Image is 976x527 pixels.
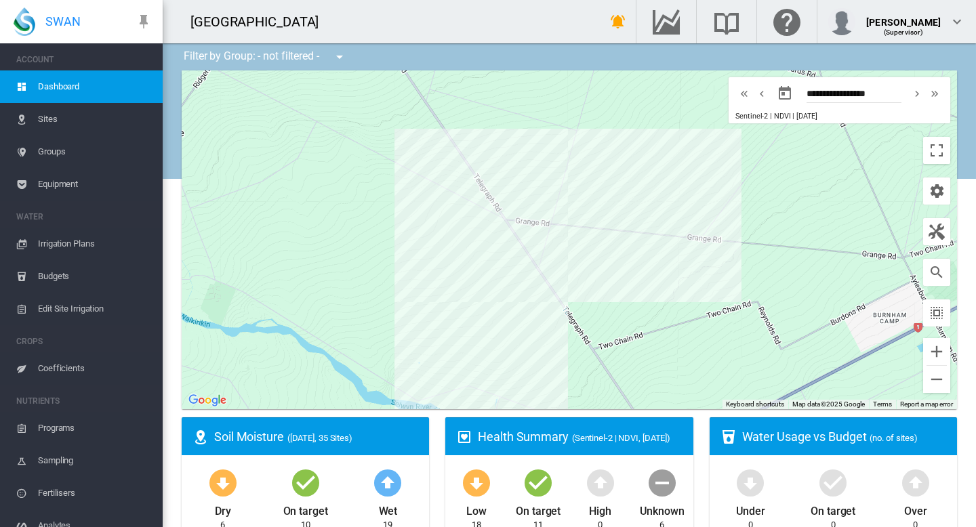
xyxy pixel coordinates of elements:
[38,70,152,103] span: Dashboard
[589,499,611,519] div: High
[136,14,152,30] md-icon: icon-pin
[516,499,561,519] div: On target
[456,429,472,445] md-icon: icon-heart-box-outline
[720,429,737,445] md-icon: icon-cup-water
[929,264,945,280] md-icon: icon-magnify
[873,400,892,408] a: Terms
[38,135,152,168] span: Groups
[192,429,209,445] md-icon: icon-map-marker-radius
[38,103,152,135] span: Sites
[949,14,965,30] md-icon: icon-chevron-down
[326,43,353,70] button: icon-menu-down
[710,14,743,30] md-icon: Search the knowledge base
[923,338,950,365] button: Zoom in
[870,433,918,443] span: (no. of sites)
[927,85,942,102] md-icon: icon-chevron-double-right
[908,85,926,102] button: icon-chevron-right
[904,499,927,519] div: Over
[215,499,231,519] div: Dry
[174,43,357,70] div: Filter by Group: - not filtered -
[771,80,798,107] button: md-calendar
[828,8,855,35] img: profile.jpg
[753,85,771,102] button: icon-chevron-left
[14,7,35,36] img: SWAN-Landscape-Logo-Colour-drop.png
[38,444,152,477] span: Sampling
[884,28,924,36] span: (Supervisor)
[522,466,554,499] md-icon: icon-checkbox-marked-circle
[38,412,152,444] span: Programs
[899,466,932,499] md-icon: icon-arrow-up-bold-circle
[185,392,230,409] a: Open this area in Google Maps (opens a new window)
[726,400,784,409] button: Keyboard shortcuts
[734,466,767,499] md-icon: icon-arrow-down-bold-circle
[572,433,670,443] span: (Sentinel-2 | NDVI, [DATE])
[792,400,865,408] span: Map data ©2025 Google
[466,499,487,519] div: Low
[45,13,81,30] span: SWAN
[923,299,950,326] button: icon-select-all
[754,85,769,102] md-icon: icon-chevron-left
[190,12,331,31] div: [GEOGRAPHIC_DATA]
[923,366,950,393] button: Zoom out
[735,85,753,102] button: icon-chevron-double-left
[923,177,950,205] button: icon-cog
[742,428,946,445] div: Water Usage vs Budget
[866,10,941,24] div: [PERSON_NAME]
[929,183,945,199] md-icon: icon-cog
[38,228,152,260] span: Irrigation Plans
[207,466,239,499] md-icon: icon-arrow-down-bold-circle
[38,260,152,293] span: Budgets
[900,400,953,408] a: Report a map error
[610,14,626,30] md-icon: icon-bell-ring
[38,352,152,385] span: Coefficients
[16,331,152,352] span: CROPS
[331,49,348,65] md-icon: icon-menu-down
[16,49,152,70] span: ACCOUNT
[737,85,752,102] md-icon: icon-chevron-double-left
[38,168,152,201] span: Equipment
[214,428,418,445] div: Soil Moisture
[287,433,352,443] span: ([DATE], 35 Sites)
[38,477,152,509] span: Fertilisers
[283,499,328,519] div: On target
[379,499,398,519] div: Wet
[650,14,683,30] md-icon: Go to the Data Hub
[923,259,950,286] button: icon-magnify
[923,137,950,164] button: Toggle fullscreen view
[771,14,803,30] md-icon: Click here for help
[792,112,817,121] span: | [DATE]
[16,206,152,228] span: WATER
[584,466,617,499] md-icon: icon-arrow-up-bold-circle
[640,499,684,519] div: Unknown
[605,8,632,35] button: icon-bell-ring
[371,466,404,499] md-icon: icon-arrow-up-bold-circle
[289,466,322,499] md-icon: icon-checkbox-marked-circle
[38,293,152,325] span: Edit Site Irrigation
[926,85,943,102] button: icon-chevron-double-right
[929,305,945,321] md-icon: icon-select-all
[910,85,924,102] md-icon: icon-chevron-right
[646,466,678,499] md-icon: icon-minus-circle
[736,499,765,519] div: Under
[735,112,790,121] span: Sentinel-2 | NDVI
[460,466,493,499] md-icon: icon-arrow-down-bold-circle
[185,392,230,409] img: Google
[817,466,849,499] md-icon: icon-checkbox-marked-circle
[478,428,682,445] div: Health Summary
[811,499,855,519] div: On target
[16,390,152,412] span: NUTRIENTS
